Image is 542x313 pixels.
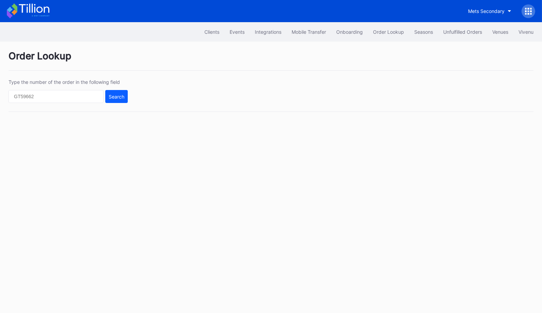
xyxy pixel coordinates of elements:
[199,26,224,38] button: Clients
[9,50,533,71] div: Order Lookup
[224,26,250,38] button: Events
[463,5,516,17] button: Mets Secondary
[336,29,363,35] div: Onboarding
[331,26,368,38] button: Onboarding
[292,29,326,35] div: Mobile Transfer
[492,29,508,35] div: Venues
[105,90,128,103] button: Search
[438,26,487,38] button: Unfulfilled Orders
[468,8,505,14] div: Mets Secondary
[287,26,331,38] button: Mobile Transfer
[409,26,438,38] button: Seasons
[513,26,539,38] button: Vivenu
[255,29,281,35] div: Integrations
[9,90,104,103] input: GT59662
[250,26,287,38] button: Integrations
[9,79,128,85] div: Type the number of the order in the following field
[109,94,124,100] div: Search
[368,26,409,38] button: Order Lookup
[230,29,245,35] div: Events
[518,29,533,35] div: Vivenu
[373,29,404,35] div: Order Lookup
[204,29,219,35] div: Clients
[443,29,482,35] div: Unfulfilled Orders
[414,29,433,35] div: Seasons
[487,26,513,38] button: Venues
